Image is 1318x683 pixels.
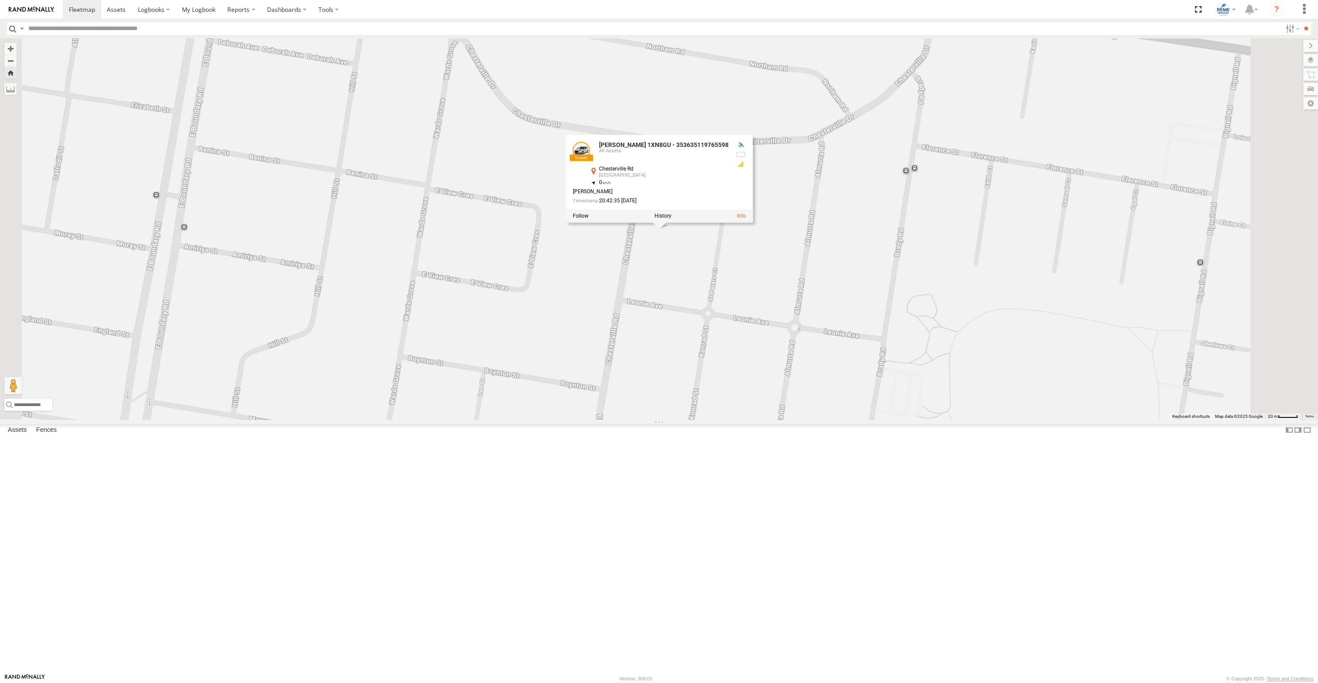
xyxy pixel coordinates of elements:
[572,189,728,195] div: [PERSON_NAME]
[5,674,45,683] a: Visit our Website
[599,141,728,148] a: [PERSON_NAME] 1XN8GU - 353635119765598
[1226,676,1313,681] div: © Copyright 2025 -
[572,213,588,219] label: Realtime tracking of Asset
[599,148,728,154] div: All Assets
[599,173,728,178] div: [GEOGRAPHIC_DATA]
[1303,97,1318,109] label: Map Settings
[736,213,746,219] a: View Asset Details
[9,7,54,13] img: rand-logo.svg
[4,67,17,79] button: Zoom Home
[1285,424,1294,437] label: Dock Summary Table to the Left
[1268,414,1278,419] span: 20 m
[572,198,728,204] div: Date/time of location update
[654,213,671,219] label: View Asset History
[1215,414,1263,419] span: Map data ©2025 Google
[1303,424,1311,437] label: Hide Summary Table
[735,161,746,167] div: GSM Signal = 3
[619,676,652,681] div: Version: 309.01
[4,377,22,394] button: Drag Pegman onto the map to open Street View
[1265,413,1301,420] button: Map Scale: 20 m per 42 pixels
[1270,3,1284,17] i: ?
[1305,414,1314,418] a: Terms (opens in new tab)
[32,424,61,437] label: Fences
[1213,3,1239,16] div: Livia Michelini
[1267,676,1313,681] a: Terms and Conditions
[572,142,590,159] a: View Asset Details
[1172,413,1210,420] button: Keyboard shortcuts
[4,43,17,55] button: Zoom in
[735,151,746,158] div: No battery health information received from this device.
[18,22,25,35] label: Search Query
[4,83,17,95] label: Measure
[1282,22,1301,35] label: Search Filter Options
[3,424,31,437] label: Assets
[4,55,17,67] button: Zoom out
[735,142,746,149] div: Valid GPS Fix
[1294,424,1302,437] label: Dock Summary Table to the Right
[599,166,728,172] div: Chesterville Rd
[599,179,610,185] span: 0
